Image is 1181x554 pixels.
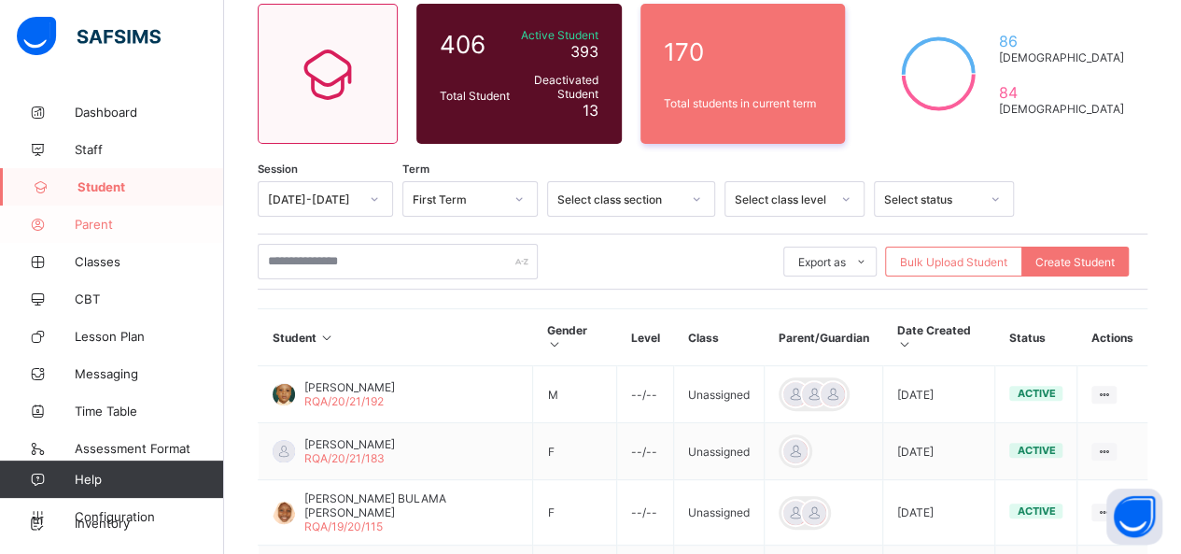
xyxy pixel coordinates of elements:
span: 393 [570,42,598,61]
td: --/-- [616,423,673,480]
span: Messaging [75,366,224,381]
span: Lesson Plan [75,329,224,344]
span: Dashboard [75,105,224,120]
td: F [533,480,617,546]
div: Select status [884,192,979,206]
span: 170 [664,37,822,66]
div: Select class level [735,192,830,206]
th: Student [259,309,533,366]
td: F [533,423,617,480]
div: Select class section [557,192,681,206]
i: Sort in Ascending Order [547,337,563,351]
td: Unassigned [673,480,764,546]
span: Assessment Format [75,441,224,456]
span: CBT [75,291,224,306]
span: Export as [798,255,846,269]
div: Total Student [435,84,514,107]
i: Sort in Ascending Order [896,337,912,351]
span: [PERSON_NAME] [304,380,395,394]
span: RQA/20/21/192 [304,394,384,408]
span: RQA/20/21/183 [304,451,385,465]
th: Status [995,309,1077,366]
span: Parent [75,217,224,232]
div: [DATE]-[DATE] [268,192,359,206]
span: active [1017,387,1055,400]
span: Staff [75,142,224,157]
span: Help [75,472,223,487]
img: safsims [17,17,161,56]
th: Actions [1077,309,1147,366]
td: Unassigned [673,366,764,423]
span: 84 [999,83,1124,102]
span: Term [402,163,429,176]
span: RQA/19/20/115 [304,519,383,533]
span: [PERSON_NAME] [304,437,395,451]
span: Create Student [1035,255,1115,269]
span: 406 [440,30,510,59]
button: Open asap [1106,489,1162,545]
td: --/-- [616,366,673,423]
td: Unassigned [673,423,764,480]
th: Class [673,309,764,366]
span: 86 [999,32,1124,50]
span: [PERSON_NAME] BULAMA [PERSON_NAME] [304,491,518,519]
td: [DATE] [882,480,995,546]
span: Student [77,179,224,194]
i: Sort in Ascending Order [319,331,335,345]
th: Parent/Guardian [764,309,882,366]
span: Time Table [75,404,224,419]
td: [DATE] [882,366,995,423]
th: Gender [533,309,617,366]
span: [DEMOGRAPHIC_DATA] [999,102,1124,116]
span: Bulk Upload Student [900,255,1007,269]
span: Configuration [75,509,223,524]
span: [DEMOGRAPHIC_DATA] [999,50,1124,64]
td: [DATE] [882,423,995,480]
span: Session [258,163,298,176]
span: 13 [583,101,598,120]
td: --/-- [616,480,673,546]
span: active [1017,504,1055,518]
th: Date Created [882,309,995,366]
span: Classes [75,254,224,269]
span: Deactivated Student [519,73,598,101]
span: Total students in current term [664,96,822,110]
span: Active Student [519,28,598,42]
th: Level [616,309,673,366]
div: First Term [413,192,503,206]
span: active [1017,444,1055,457]
td: M [533,366,617,423]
